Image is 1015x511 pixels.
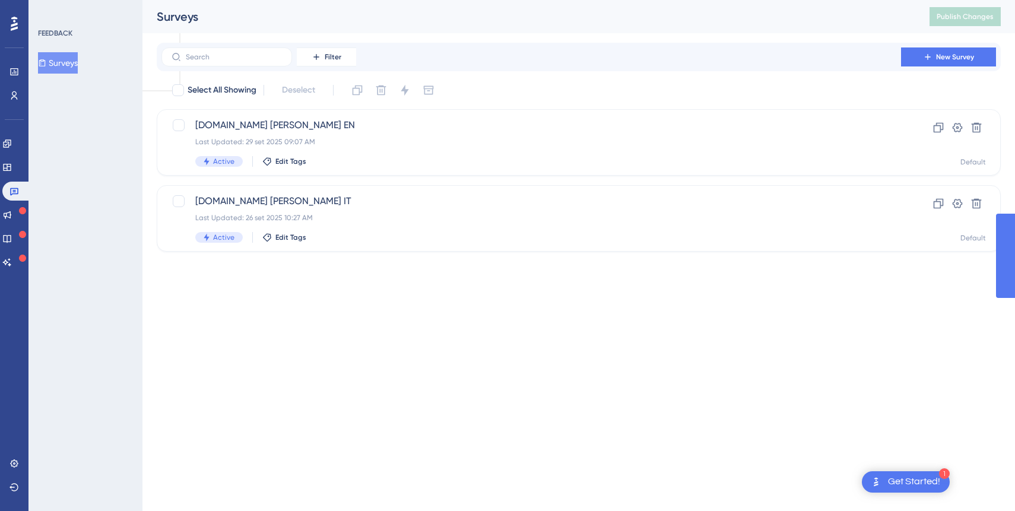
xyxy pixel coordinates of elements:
[297,47,356,66] button: Filter
[937,12,994,21] span: Publish Changes
[213,157,234,166] span: Active
[188,83,256,97] span: Select All Showing
[325,52,341,62] span: Filter
[38,28,72,38] div: FEEDBACK
[157,8,900,25] div: Surveys
[262,233,306,242] button: Edit Tags
[195,213,867,223] div: Last Updated: 26 set 2025 10:27 AM
[262,157,306,166] button: Edit Tags
[930,7,1001,26] button: Publish Changes
[869,475,883,489] img: launcher-image-alternative-text
[195,137,867,147] div: Last Updated: 29 set 2025 09:07 AM
[275,157,306,166] span: Edit Tags
[888,475,940,488] div: Get Started!
[213,233,234,242] span: Active
[186,53,282,61] input: Search
[271,80,326,101] button: Deselect
[195,118,867,132] span: [DOMAIN_NAME] [PERSON_NAME] EN
[38,52,78,74] button: Surveys
[901,47,996,66] button: New Survey
[936,52,974,62] span: New Survey
[862,471,950,493] div: Open Get Started! checklist, remaining modules: 1
[275,233,306,242] span: Edit Tags
[965,464,1001,500] iframe: UserGuiding AI Assistant Launcher
[939,468,950,479] div: 1
[960,233,986,243] div: Default
[195,194,867,208] span: [DOMAIN_NAME] [PERSON_NAME] IT
[282,83,315,97] span: Deselect
[960,157,986,167] div: Default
